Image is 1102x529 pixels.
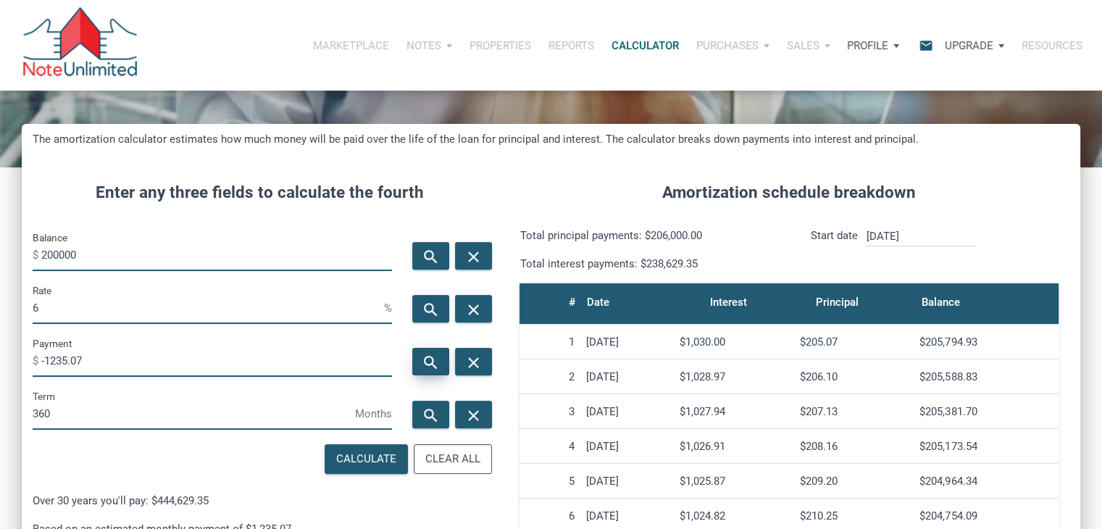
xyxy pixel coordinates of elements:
[519,227,778,244] p: Total principal payments: $206,000.00
[412,348,449,375] button: search
[586,440,667,453] div: [DATE]
[680,509,788,522] div: $1,024.82
[313,39,389,52] p: Marketplace
[922,292,960,312] div: Balance
[811,227,858,272] p: Start date
[412,242,449,270] button: search
[455,242,492,270] button: close
[422,301,440,319] i: search
[569,292,575,312] div: #
[33,229,67,246] label: Balance
[412,401,449,428] button: search
[455,401,492,428] button: close
[455,295,492,322] button: close
[586,336,667,349] div: [DATE]
[425,451,480,467] div: Clear All
[586,475,667,488] div: [DATE]
[422,248,440,266] i: search
[540,24,603,67] button: Reports
[465,248,483,266] i: close
[919,370,1053,383] div: $205,588.83
[41,344,392,377] input: Payment
[422,407,440,425] i: search
[41,238,392,271] input: Balance
[455,348,492,375] button: close
[509,180,1069,205] h4: Amortization schedule breakdown
[919,440,1053,453] div: $205,173.54
[519,255,778,272] p: Total interest payments: $238,629.35
[525,405,575,418] div: 3
[525,475,575,488] div: 5
[917,37,935,54] i: email
[1013,24,1091,67] button: Resources
[800,440,909,453] div: $208.16
[33,180,487,205] h4: Enter any three fields to calculate the fourth
[465,354,483,372] i: close
[525,336,575,349] div: 1
[422,354,440,372] i: search
[603,24,688,67] a: Calculator
[33,291,384,324] input: Rate
[33,131,1069,148] h5: The amortization calculator estimates how much money will be paid over the life of the loan for p...
[800,336,909,349] div: $205.07
[325,444,408,474] button: Calculate
[611,39,679,52] p: Calculator
[680,440,788,453] div: $1,026.91
[33,492,487,509] p: Over 30 years you'll pay: $444,629.35
[586,405,667,418] div: [DATE]
[680,336,788,349] div: $1,030.00
[33,397,355,430] input: Term
[945,39,993,52] p: Upgrade
[33,282,51,299] label: Rate
[919,509,1053,522] div: $204,754.09
[304,24,398,67] button: Marketplace
[525,440,575,453] div: 4
[384,296,392,320] span: %
[355,402,392,425] span: Months
[336,451,396,467] div: Calculate
[936,24,1013,67] button: Upgrade
[800,405,909,418] div: $207.13
[33,388,55,405] label: Term
[33,243,41,267] span: $
[919,475,1053,488] div: $204,964.34
[680,405,788,418] div: $1,027.94
[587,292,609,312] div: Date
[586,509,667,522] div: [DATE]
[33,335,72,352] label: Payment
[465,407,483,425] i: close
[414,444,492,474] button: Clear All
[919,405,1053,418] div: $205,381.70
[710,292,747,312] div: Interest
[22,7,138,83] img: NoteUnlimited
[412,295,449,322] button: search
[1022,39,1082,52] p: Resources
[908,24,936,67] button: email
[919,336,1053,349] div: $205,794.93
[800,509,909,522] div: $210.25
[800,475,909,488] div: $209.20
[465,301,483,319] i: close
[800,370,909,383] div: $206.10
[548,39,594,52] p: Reports
[586,370,667,383] div: [DATE]
[461,24,540,67] button: Properties
[816,292,859,312] div: Principal
[525,370,575,383] div: 2
[847,39,888,52] p: Profile
[680,370,788,383] div: $1,028.97
[469,39,531,52] p: Properties
[525,509,575,522] div: 6
[680,475,788,488] div: $1,025.87
[33,349,41,372] span: $
[838,24,908,67] button: Profile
